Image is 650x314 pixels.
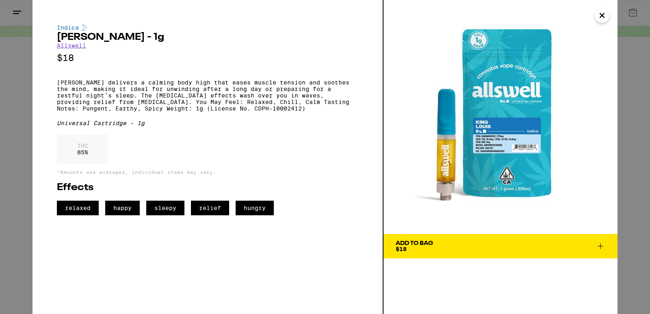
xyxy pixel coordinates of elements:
[5,6,58,12] span: Hi. Need any help?
[57,79,358,112] p: [PERSON_NAME] delivers a calming body high that eases muscle tension and soothes the mind, making...
[57,134,108,164] div: 85 %
[383,234,617,258] button: Add To Bag$18
[146,201,184,215] span: sleepy
[57,24,358,31] div: Indica
[105,201,140,215] span: happy
[77,143,88,149] p: THC
[236,201,274,215] span: hungry
[595,8,609,23] button: Close
[57,201,99,215] span: relaxed
[396,246,407,252] span: $18
[191,201,229,215] span: relief
[396,240,433,246] div: Add To Bag
[82,24,87,31] img: indicaColor.svg
[57,53,358,63] p: $18
[57,32,358,42] h2: [PERSON_NAME] - 1g
[57,183,358,193] h2: Effects
[57,42,86,49] a: Allswell
[57,169,358,175] p: *Amounts are averages, individual items may vary.
[57,120,358,126] div: Universal Cartridge - 1g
